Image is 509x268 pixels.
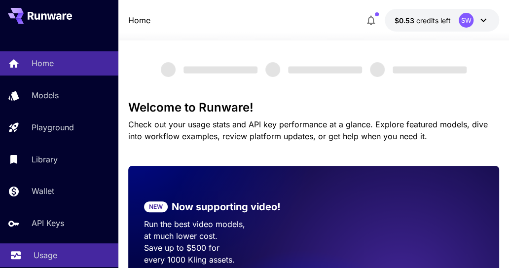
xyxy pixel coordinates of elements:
p: Home [32,57,54,69]
div: $0.53358 [395,15,451,26]
p: Wallet [32,185,54,197]
button: $0.53358SW [385,9,499,32]
h3: Welcome to Runware! [128,101,499,115]
p: Playground [32,121,74,133]
span: $0.53 [395,16,416,25]
p: Usage [34,249,57,261]
p: Save up to $500 for every 1000 Kling assets. [144,242,298,266]
p: Models [32,89,59,101]
nav: breadcrumb [128,14,150,26]
p: NEW [149,202,163,211]
span: credits left [416,16,451,25]
div: SW [459,13,473,28]
p: API Keys [32,217,64,229]
p: Now supporting video! [172,199,281,214]
p: Run the best video models, at much lower cost. [144,218,298,242]
a: Home [128,14,150,26]
p: Library [32,153,58,165]
span: Check out your usage stats and API key performance at a glance. Explore featured models, dive int... [128,119,488,141]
